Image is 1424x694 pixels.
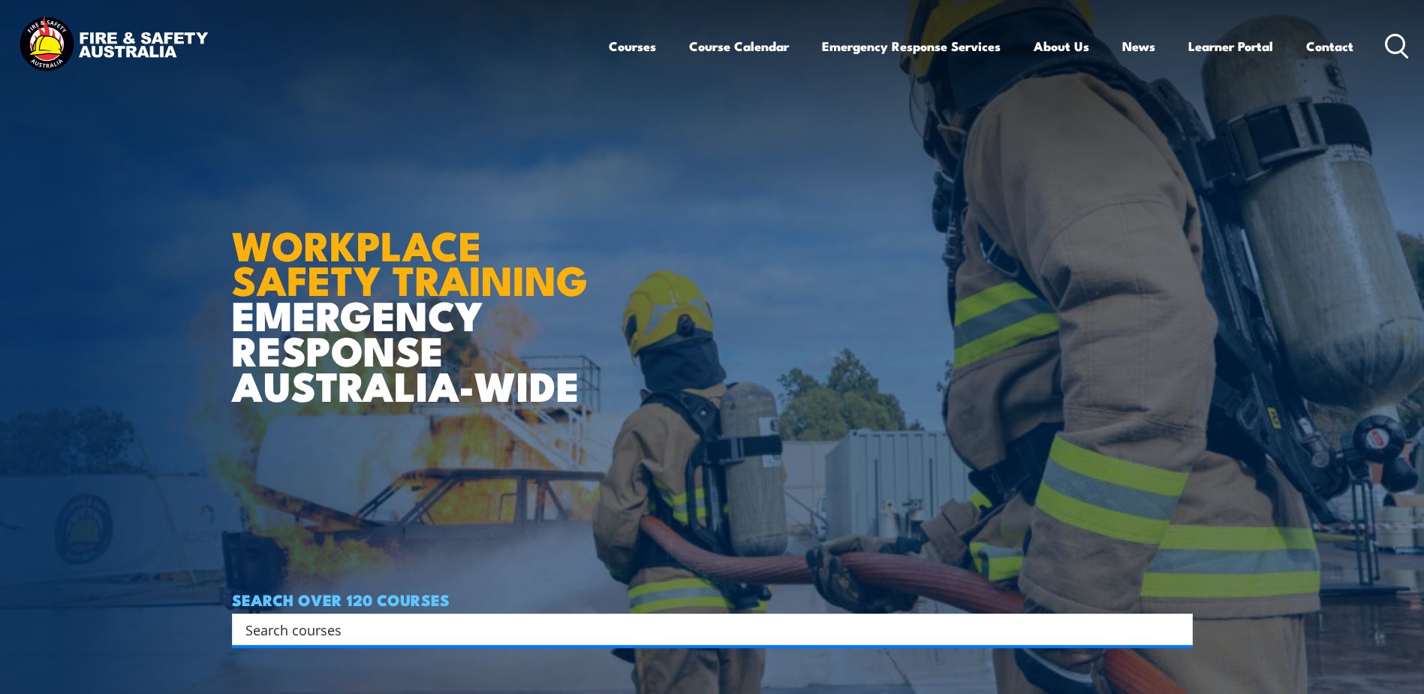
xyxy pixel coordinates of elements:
a: Emergency Response Services [822,26,1001,66]
a: Contact [1306,26,1353,66]
a: About Us [1034,26,1089,66]
a: Course Calendar [689,26,789,66]
form: Search form [248,619,1163,640]
button: Search magnifier button [1167,619,1188,640]
h1: EMERGENCY RESPONSE AUSTRALIA-WIDE [232,189,599,403]
strong: WORKPLACE SAFETY TRAINING [232,213,588,310]
a: Courses [609,26,656,66]
a: News [1122,26,1155,66]
a: Learner Portal [1188,26,1273,66]
h4: SEARCH OVER 120 COURSES [232,591,1193,608]
input: Search input [245,618,1160,641]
